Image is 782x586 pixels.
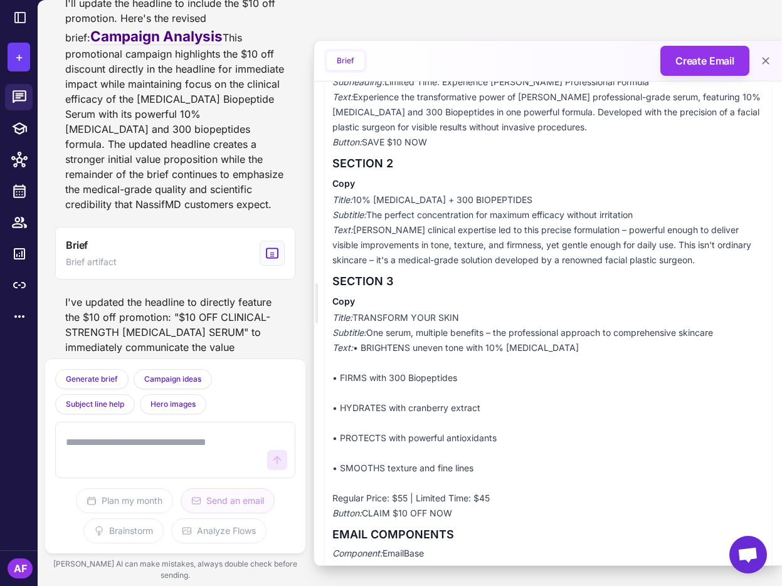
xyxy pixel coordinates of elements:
[55,227,295,280] button: View generated Brief
[332,194,352,205] em: Title:
[144,374,201,385] span: Campaign ideas
[332,76,384,87] em: Subheading:
[332,209,366,220] em: Subtitle:
[8,558,33,578] div: AF
[332,312,352,323] em: Title:
[729,536,767,573] a: Open chat
[332,155,764,172] h3: SECTION 2
[15,48,23,66] span: +
[660,46,749,76] button: Create Email
[55,369,129,389] button: Generate brief
[55,290,295,525] div: I've updated the headline to directly feature the $10 off promotion: "$10 OFF CLINICAL-STRENGTH [...
[45,553,305,586] div: [PERSON_NAME] AI can make mistakes, always double check before sending.
[332,192,764,268] p: 10% [MEDICAL_DATA] + 300 BIOPEPTIDES The perfect concentration for maximum efficacy without irrit...
[332,342,353,353] em: Text:
[332,92,353,102] em: Text:
[332,273,764,290] h3: SECTION 3
[151,399,196,410] span: Hero images
[181,488,275,513] button: Send an email
[327,51,364,70] button: Brief
[76,488,173,513] button: Plan my month
[171,518,267,543] button: Analyze Flows
[66,399,124,410] span: Subject line help
[55,394,135,414] button: Subject line help
[332,327,366,338] em: Subtitle:
[66,238,88,253] span: Brief
[332,177,764,190] h4: Copy
[8,43,30,71] button: +
[66,374,118,385] span: Generate brief
[332,526,764,543] h3: EMAIL COMPONENTS
[332,60,764,150] p: $10 OFF CLINICAL-STRENGTH [MEDICAL_DATA] SERUM Limited Time: Experience [PERSON_NAME] Professiona...
[90,28,223,45] span: Campaign Analysis
[140,394,206,414] button: Hero images
[332,548,383,558] em: Component:
[332,224,353,235] em: Text:
[66,255,117,269] span: Brief artifact
[332,137,362,147] em: Button:
[675,53,734,68] span: Create Email
[83,518,164,543] button: Brainstorm
[134,369,212,389] button: Campaign ideas
[332,310,764,521] p: TRANSFORM YOUR SKIN One serum, multiple benefits – the professional approach to comprehensive ski...
[332,295,764,308] h4: Copy
[332,508,362,518] em: Button:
